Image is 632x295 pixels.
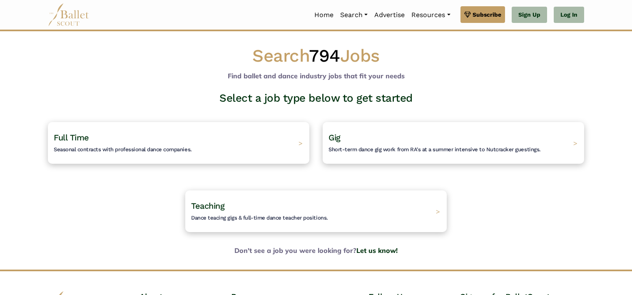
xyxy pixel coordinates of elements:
a: Subscribe [460,6,505,23]
span: > [436,207,440,215]
span: > [299,139,303,147]
span: Subscribe [473,10,501,19]
a: TeachingDance teacing gigs & full-time dance teacher positions. > [185,190,447,232]
img: gem.svg [464,10,471,19]
a: Search [337,6,371,24]
span: Teaching [191,201,224,211]
a: Log In [554,7,584,23]
h1: Search Jobs [48,45,584,67]
a: Sign Up [512,7,547,23]
span: Short-term dance gig work from RA's at a summer intensive to Nutcracker guestings. [328,146,541,152]
span: Gig [328,132,341,142]
a: Advertise [371,6,408,24]
a: Home [311,6,337,24]
a: Let us know! [356,246,398,255]
span: Full Time [54,132,89,142]
b: Find ballet and dance industry jobs that fit your needs [228,72,405,80]
a: Full TimeSeasonal contracts with professional dance companies. > [48,122,309,164]
span: Seasonal contracts with professional dance companies. [54,146,192,152]
span: Dance teacing gigs & full-time dance teacher positions. [191,215,328,221]
a: Resources [408,6,453,24]
span: 794 [309,45,340,66]
b: Don't see a job you were looking for? [41,245,591,256]
span: > [573,139,577,147]
a: GigShort-term dance gig work from RA's at a summer intensive to Nutcracker guestings. > [323,122,584,164]
h3: Select a job type below to get started [41,91,591,105]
